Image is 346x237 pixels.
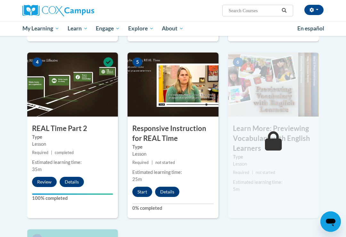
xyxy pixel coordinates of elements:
div: Main menu [18,21,328,36]
iframe: Button to launch messaging window, conversation in progress [320,211,341,232]
img: Course Image [228,53,319,117]
button: Search [279,7,289,14]
button: Details [155,187,179,197]
input: Search Courses [228,7,279,14]
label: Type [32,134,113,141]
button: Start [132,187,152,197]
label: 0% completed [132,205,213,212]
label: 100% completed [32,195,113,202]
label: Type [233,153,314,160]
span: 35m [32,167,42,172]
span: 5m [233,186,240,192]
a: Engage [92,21,124,36]
div: Lesson [32,141,113,148]
span: | [252,170,253,175]
span: 6 [233,57,243,67]
span: Required [132,160,149,165]
h3: Learn More: Previewing Vocabulary with English Learners [228,124,319,153]
span: Required [233,170,249,175]
span: 5 [132,57,143,67]
div: Estimated learning time: [132,169,213,176]
div: Lesson [233,160,314,168]
span: My Learning [22,25,59,32]
button: Details [60,177,84,187]
span: Learn [68,25,88,32]
a: Cox Campus [22,5,116,16]
span: Explore [128,25,154,32]
a: En español [293,22,328,35]
span: About [162,25,184,32]
span: | [152,160,153,165]
h3: REAL Time Part 2 [27,124,118,134]
a: Explore [124,21,158,36]
span: Engage [96,25,120,32]
h3: Responsive Instruction for REAL Time [128,124,218,143]
div: Estimated learning time: [233,179,314,186]
span: | [51,150,52,155]
span: completed [55,150,74,155]
a: About [158,21,188,36]
span: 25m [132,176,142,182]
span: En español [297,25,324,32]
span: 4 [32,57,42,67]
span: not started [256,170,275,175]
div: Your progress [32,193,113,195]
button: Review [32,177,57,187]
label: Type [132,143,213,151]
div: Estimated learning time: [32,159,113,166]
a: Learn [63,21,92,36]
div: Lesson [132,151,213,158]
img: Course Image [27,53,118,117]
img: Cox Campus [22,5,94,16]
a: My Learning [18,21,63,36]
span: not started [155,160,175,165]
button: Account Settings [304,5,324,15]
span: Required [32,150,48,155]
img: Course Image [128,53,218,117]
